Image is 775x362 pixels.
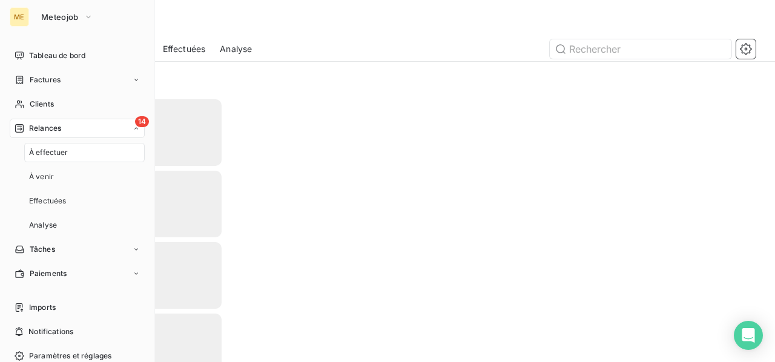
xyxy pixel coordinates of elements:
span: Tâches [30,244,55,255]
span: Effectuées [163,43,206,55]
span: Clients [30,99,54,110]
span: Factures [30,74,61,85]
span: Analyse [220,43,252,55]
span: Imports [29,302,56,313]
span: Analyse [29,220,57,231]
div: Open Intercom Messenger [734,321,763,350]
span: Tableau de bord [29,50,85,61]
span: Paramètres et réglages [29,350,111,361]
span: Paiements [30,268,67,279]
span: Notifications [28,326,73,337]
span: Relances [29,123,61,134]
span: 14 [135,116,149,127]
span: Effectuées [29,196,67,206]
span: Meteojob [41,12,79,22]
span: À effectuer [29,147,68,158]
span: À venir [29,171,54,182]
input: Rechercher [550,39,731,59]
div: ME [10,7,29,27]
